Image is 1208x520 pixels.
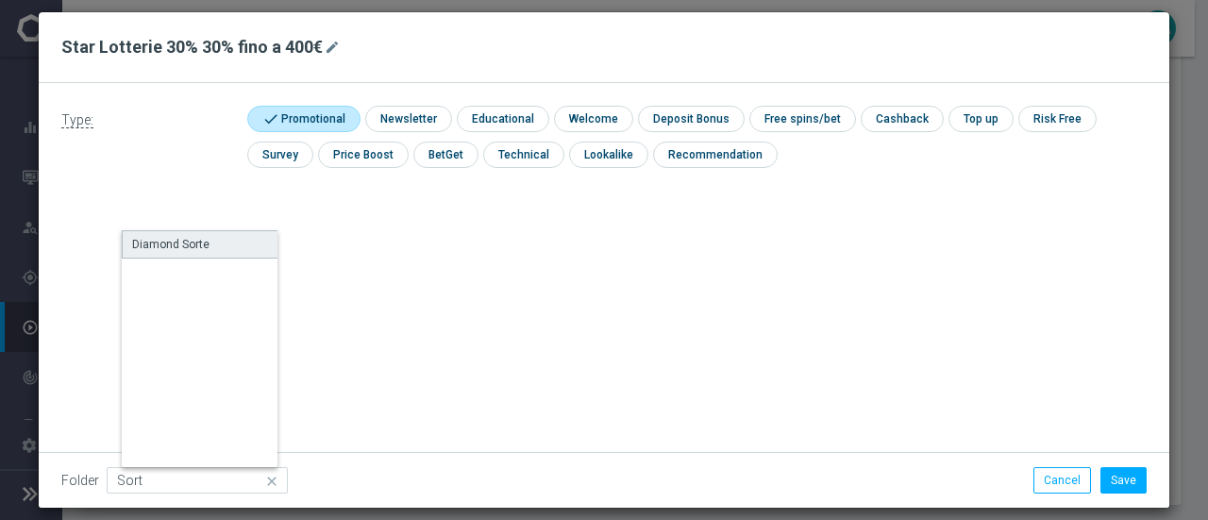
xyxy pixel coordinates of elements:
input: Quick find [107,467,288,494]
div: Press SPACE to select this row. [122,230,293,259]
button: mode_edit [323,36,346,59]
span: Type: [61,112,93,128]
i: close [263,468,282,495]
button: Cancel [1033,467,1091,494]
h2: Star Lotterie 30% 30% fino a 400€ [61,36,323,59]
button: Save [1100,467,1147,494]
div: Diamond Sorte [132,236,210,253]
label: Folder [61,473,99,489]
i: mode_edit [325,40,340,55]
